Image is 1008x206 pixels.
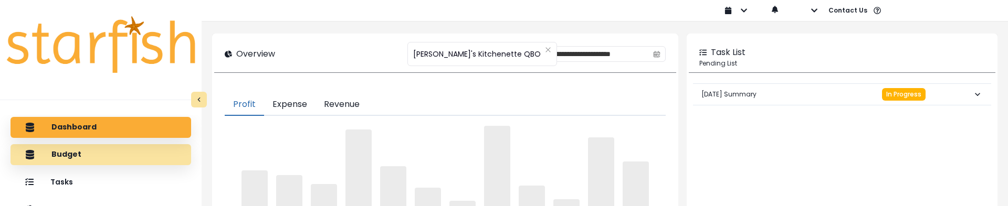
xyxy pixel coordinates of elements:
[711,46,745,59] p: Task List
[653,50,660,58] svg: calendar
[545,45,551,55] button: Clear
[886,91,921,98] span: In Progress
[10,171,191,192] button: Tasks
[225,94,264,116] button: Profit
[51,123,97,132] p: Dashboard
[545,47,551,53] svg: close
[701,81,757,107] p: [DATE] Summary
[51,150,81,159] p: Budget
[413,43,541,65] span: [PERSON_NAME]'s Kitchenette QBO
[10,144,191,165] button: Budget
[236,48,275,60] p: Overview
[10,117,191,138] button: Dashboard
[699,59,985,68] p: Pending List
[264,94,316,116] button: Expense
[50,178,73,187] p: Tasks
[693,84,991,105] button: [DATE] SummaryIn Progress
[316,94,368,116] button: Revenue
